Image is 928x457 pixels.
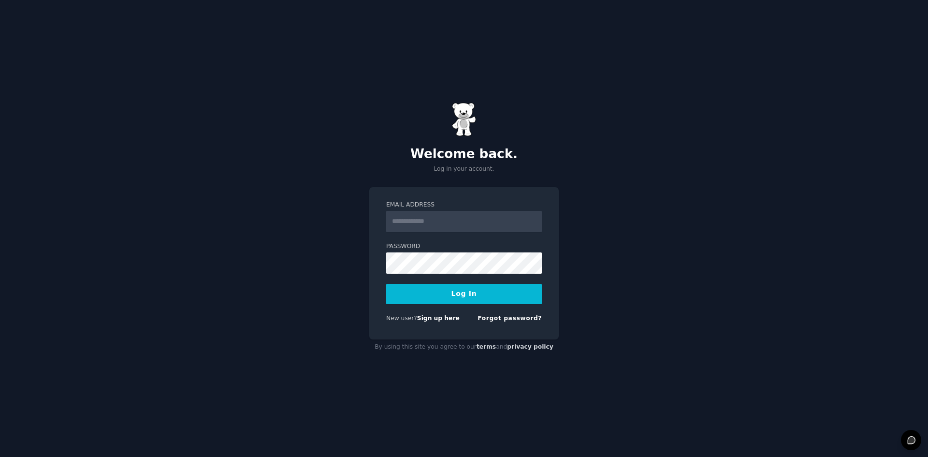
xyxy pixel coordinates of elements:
h2: Welcome back. [369,147,559,162]
button: Log In [386,284,542,304]
a: terms [477,343,496,350]
a: Sign up here [417,315,460,322]
img: Gummy Bear [452,103,476,136]
a: Forgot password? [478,315,542,322]
a: privacy policy [507,343,553,350]
label: Password [386,242,542,251]
span: New user? [386,315,417,322]
p: Log in your account. [369,165,559,174]
label: Email Address [386,201,542,209]
div: By using this site you agree to our and [369,339,559,355]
